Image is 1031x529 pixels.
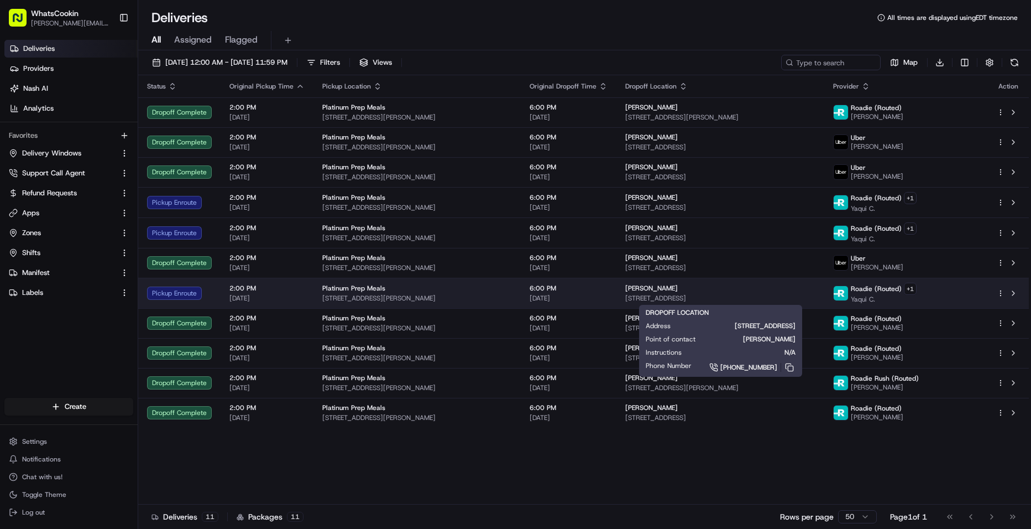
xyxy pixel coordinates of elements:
span: Notifications [22,455,61,464]
a: Zones [9,228,116,238]
button: See all [171,142,201,155]
span: [PHONE_NUMBER] [720,363,777,372]
span: [STREET_ADDRESS] [625,263,815,272]
input: Clear [29,71,182,83]
button: WhatsCookin[PERSON_NAME][EMAIL_ADDRESS][DOMAIN_NAME] [4,4,114,31]
span: Platinum Prep Meals [322,344,385,352]
span: Platinum Prep Meals [322,193,385,202]
a: [PHONE_NUMBER] [709,361,796,374]
button: Support Call Agent [4,164,133,182]
span: [STREET_ADDRESS][PERSON_NAME] [322,234,512,242]
button: WhatsCookin [31,8,78,19]
span: Dropoff Location [625,82,677,91]
span: 2:00 PM [229,133,305,142]
span: [PERSON_NAME] [625,284,678,293]
span: Knowledge Base [22,247,85,258]
span: [DATE] [229,203,305,212]
span: Original Pickup Time [229,82,294,91]
span: 3 minutes ago [98,172,145,180]
img: roadie-logo-v2.jpg [834,346,848,360]
span: [DATE] [229,324,305,333]
span: [STREET_ADDRESS] [625,413,815,422]
span: All [151,33,161,46]
span: [PERSON_NAME] [625,314,678,323]
span: Refund Requests [22,188,77,198]
img: roadie-logo-v2.jpg [834,286,848,300]
button: Start new chat [188,109,201,122]
span: Uber [851,254,866,263]
img: uber-new-logo.jpeg [834,165,848,179]
button: Log out [4,505,133,520]
span: Deliveries [23,44,55,54]
span: [STREET_ADDRESS][PERSON_NAME] [322,203,512,212]
span: 2:00 PM [229,314,305,323]
span: Flagged [225,33,258,46]
span: Roadie Rush (Routed) [851,374,919,383]
img: Nash [11,11,33,33]
span: Status [147,82,166,91]
span: 2:00 PM [229,163,305,172]
span: Log out [22,508,45,517]
span: • [83,201,87,210]
span: Roadie (Routed) [851,404,902,413]
span: Platinum Prep Meals [322,163,385,172]
span: [DATE] [229,263,305,272]
span: 6:00 PM [530,224,608,232]
span: Platinum Prep Meals [322,103,385,112]
img: roadie-logo-v2.jpg [834,406,848,420]
a: Nash AI [4,80,138,97]
button: Shifts [4,244,133,262]
span: 6:00 PM [530,403,608,412]
a: Powered byPylon [78,274,134,283]
span: Delivery Windows [22,148,81,158]
span: Address [646,321,671,330]
span: [STREET_ADDRESS][PERSON_NAME] [322,383,512,392]
span: 6:00 PM [530,193,608,202]
span: Yaqui C. [851,235,917,243]
span: [PERSON_NAME] [851,172,903,181]
img: uber-new-logo.jpeg [834,135,848,149]
div: Deliveries [151,511,218,522]
div: 💻 [93,248,102,257]
span: Chat with us! [22,473,62,481]
span: Filters [320,58,340,68]
span: [STREET_ADDRESS][PERSON_NAME] [322,143,512,152]
span: [PERSON_NAME] [851,263,903,272]
img: roadie-logo-v2.jpg [834,226,848,240]
span: [PERSON_NAME] [625,163,678,172]
img: Regen Pajulas [11,191,29,209]
span: Map [903,58,918,68]
span: [PERSON_NAME] [851,353,903,362]
span: [STREET_ADDRESS][PERSON_NAME] [322,324,512,333]
span: Toggle Theme [22,490,66,499]
button: Apps [4,204,133,222]
button: Filters [302,55,345,70]
span: [DATE] [229,113,305,122]
span: Instructions [646,348,682,357]
span: All times are displayed using EDT timezone [887,13,1018,22]
div: Past conversations [11,144,74,153]
span: [STREET_ADDRESS][PERSON_NAME] [322,113,512,122]
span: [DATE] [530,383,608,392]
span: 6:00 PM [530,344,608,352]
input: Type to search [781,55,881,70]
span: [DATE] [530,413,608,422]
img: roadie-logo-v2.jpg [834,316,848,330]
a: Deliveries [4,40,138,58]
button: +1 [904,192,917,204]
a: Manifest [9,268,116,278]
span: Shifts [22,248,40,258]
span: [STREET_ADDRESS][PERSON_NAME] [625,113,815,122]
div: Favorites [4,127,133,144]
span: [PERSON_NAME] [851,142,903,151]
span: [PERSON_NAME] [625,253,678,262]
span: 6:00 PM [530,163,608,172]
button: Create [4,398,133,416]
span: [PERSON_NAME] [34,172,90,180]
span: 2:00 PM [229,374,305,382]
img: roadie-logo-v2.jpg [834,105,848,120]
h1: Deliveries [151,9,208,27]
span: Original Dropoff Time [530,82,596,91]
span: 6:00 PM [530,374,608,382]
span: Pickup Location [322,82,371,91]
